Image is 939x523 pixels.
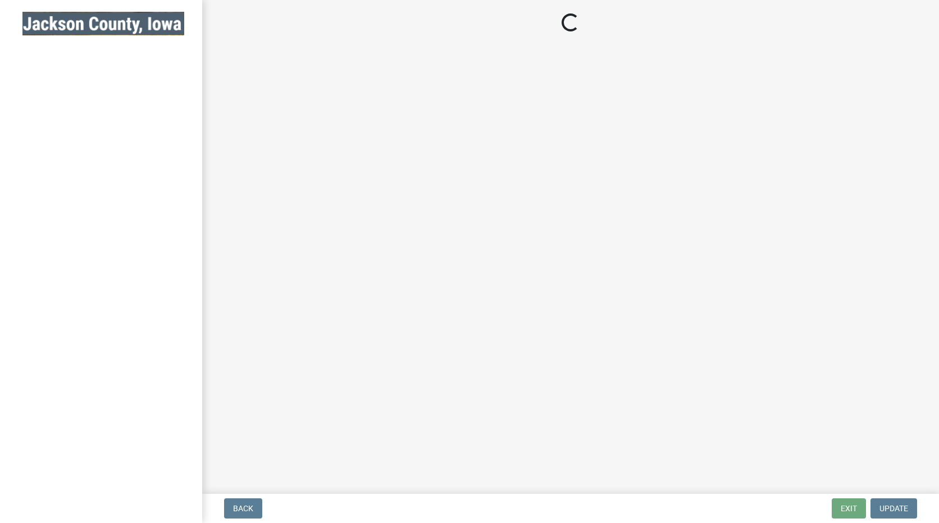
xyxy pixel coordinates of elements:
img: Jackson County, Iowa [22,12,184,35]
span: Back [233,504,253,513]
span: Update [879,504,908,513]
button: Update [870,498,917,519]
button: Back [224,498,262,519]
button: Exit [832,498,866,519]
